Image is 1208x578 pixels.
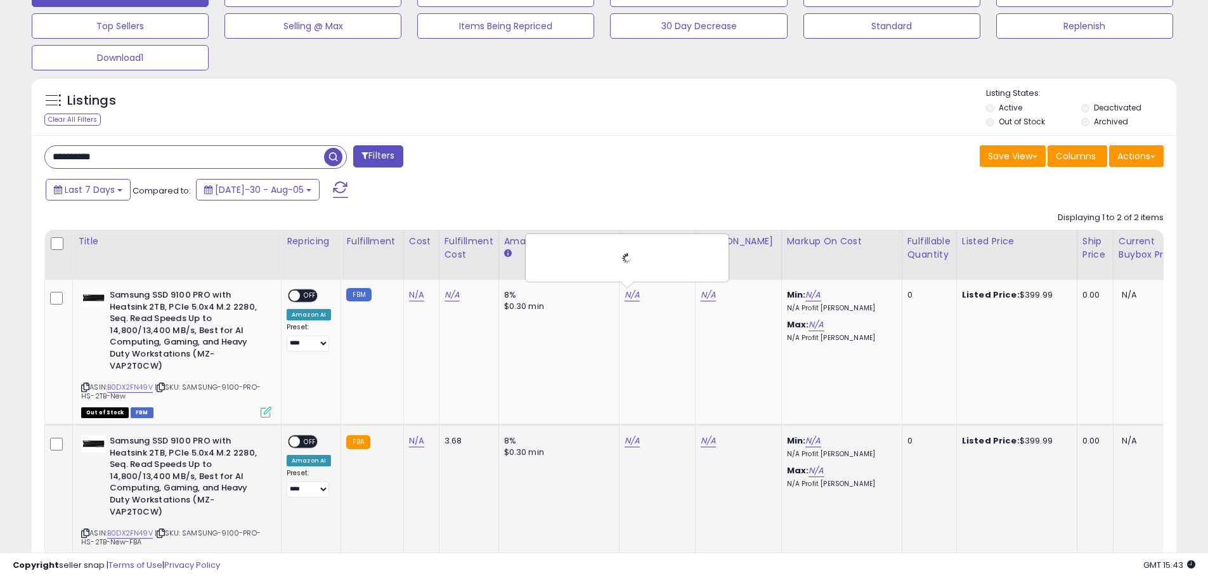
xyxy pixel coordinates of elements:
[787,464,809,476] b: Max:
[287,235,335,248] div: Repricing
[409,435,424,447] a: N/A
[81,289,107,306] img: 31CdT4oLpCL._SL40_.jpg
[131,407,153,418] span: FBM
[962,435,1067,447] div: $399.99
[980,145,1046,167] button: Save View
[65,183,115,196] span: Last 7 Days
[962,289,1067,301] div: $399.99
[1082,235,1108,261] div: Ship Price
[107,382,153,393] a: B0DX2FN49V
[996,13,1173,39] button: Replenish
[409,289,424,301] a: N/A
[81,528,261,547] span: | SKU: SAMSUNG-9100-PRO-HS-2TB-New-FBA
[907,435,947,447] div: 0
[787,235,897,248] div: Markup on Cost
[504,289,609,301] div: 8%
[805,435,821,447] a: N/A
[81,289,271,416] div: ASIN:
[346,288,371,301] small: FBM
[346,235,398,248] div: Fulfillment
[962,289,1020,301] b: Listed Price:
[787,289,806,301] b: Min:
[13,560,220,572] div: seller snap | |
[133,185,191,197] span: Compared to:
[787,304,892,313] p: N/A Profit [PERSON_NAME]
[13,559,59,571] strong: Copyright
[32,45,209,70] button: Download1
[417,13,594,39] button: Items Being Repriced
[803,13,980,39] button: Standard
[625,435,640,447] a: N/A
[1122,289,1137,301] span: N/A
[287,469,331,497] div: Preset:
[962,435,1020,447] b: Listed Price:
[44,114,101,126] div: Clear All Filters
[300,437,320,447] span: OFF
[224,13,401,39] button: Selling @ Max
[625,289,640,301] a: N/A
[287,455,331,466] div: Amazon AI
[1094,102,1141,113] label: Deactivated
[346,435,370,449] small: FBA
[409,235,434,248] div: Cost
[1143,559,1195,571] span: 2025-08-14 15:43 GMT
[287,309,331,320] div: Amazon AI
[787,480,892,489] p: N/A Profit [PERSON_NAME]
[445,235,493,261] div: Fulfillment Cost
[67,92,116,110] h5: Listings
[504,301,609,312] div: $0.30 min
[701,289,716,301] a: N/A
[787,435,806,447] b: Min:
[215,183,304,196] span: [DATE]-30 - Aug-05
[805,289,821,301] a: N/A
[81,407,129,418] span: All listings that are currently out of stock and unavailable for purchase on Amazon
[108,559,162,571] a: Terms of Use
[196,179,320,200] button: [DATE]-30 - Aug-05
[353,145,403,167] button: Filters
[445,289,460,301] a: N/A
[78,235,276,248] div: Title
[787,450,892,459] p: N/A Profit [PERSON_NAME]
[81,382,261,401] span: | SKU: SAMSUNG-9100-PRO-HS-2TB-New
[787,319,809,331] b: Max:
[1058,212,1164,224] div: Displaying 1 to 2 of 2 items
[110,435,264,521] b: Samsung SSD 9100 PRO with Heatsink 2TB, PCIe 5.0x4 M.2 2280, Seq. Read Speeds Up to 14,800/13,400...
[999,116,1045,127] label: Out of Stock
[504,235,614,248] div: Amazon Fees
[287,323,331,351] div: Preset:
[110,289,264,375] b: Samsung SSD 9100 PRO with Heatsink 2TB, PCIe 5.0x4 M.2 2280, Seq. Read Speeds Up to 14,800/13,400...
[1122,435,1137,447] span: N/A
[1109,145,1164,167] button: Actions
[610,13,787,39] button: 30 Day Decrease
[445,435,489,447] div: 3.68
[701,235,776,248] div: [PERSON_NAME]
[907,235,951,261] div: Fulfillable Quantity
[809,464,824,477] a: N/A
[787,334,892,343] p: N/A Profit [PERSON_NAME]
[107,528,153,539] a: B0DX2FN49V
[81,435,107,452] img: 31CdT4oLpCL._SL40_.jpg
[781,230,902,280] th: The percentage added to the cost of goods (COGS) that forms the calculator for Min & Max prices.
[907,289,947,301] div: 0
[504,435,609,447] div: 8%
[32,13,209,39] button: Top Sellers
[1048,145,1107,167] button: Columns
[809,319,824,331] a: N/A
[986,88,1176,100] p: Listing States:
[962,235,1072,248] div: Listed Price
[1082,289,1103,301] div: 0.00
[701,435,716,447] a: N/A
[1094,116,1128,127] label: Archived
[504,447,609,458] div: $0.30 min
[999,102,1022,113] label: Active
[1056,150,1096,162] span: Columns
[1119,235,1184,261] div: Current Buybox Price
[300,291,320,301] span: OFF
[504,248,512,259] small: Amazon Fees.
[46,179,131,200] button: Last 7 Days
[164,559,220,571] a: Privacy Policy
[1082,435,1103,447] div: 0.00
